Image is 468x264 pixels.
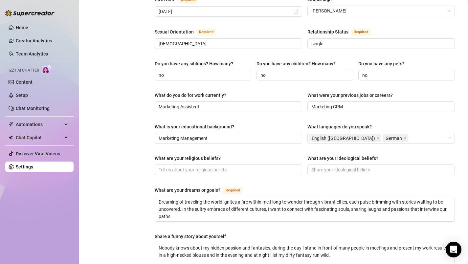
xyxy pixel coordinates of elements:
[16,79,33,85] a: Content
[307,92,393,99] div: What were your previous jobs or careers?
[196,29,216,36] span: Required
[307,28,378,36] label: Relationship Status
[307,155,383,162] label: What are your ideological beliefs?
[386,135,402,142] span: German
[16,25,28,30] a: Home
[410,134,411,142] input: What languages do you speak?
[307,28,348,35] div: Relationship Status
[9,135,13,140] img: Chat Copilot
[307,92,397,99] label: What were your previous jobs or careers?
[155,187,220,194] div: What are your dreams or goals?
[159,135,297,142] input: What is your educational background?
[16,93,28,98] a: Setup
[376,137,380,140] span: close
[16,51,48,56] a: Team Analytics
[307,123,372,130] div: What languages do you speak?
[16,132,62,143] span: Chat Copilot
[351,29,371,36] span: Required
[159,103,297,110] input: What do you do for work currently?
[159,8,292,15] input: Birth Date
[260,72,348,79] input: Do you have any children? How many?
[311,166,450,173] input: What are your ideological beliefs?
[256,60,336,67] div: Do you have any children? How many?
[155,28,194,35] div: Sexual Orientation
[223,187,243,194] span: Required
[256,60,340,67] label: Do you have any children? How many?
[16,151,60,156] a: Discover Viral Videos
[155,155,221,162] div: What are your religious beliefs?
[16,106,50,111] a: Chat Monitoring
[358,60,405,67] div: Do you have any pets?
[5,10,55,16] img: logo-BBDzfeDw.svg
[155,92,231,99] label: What do you do for work currently?
[16,35,68,46] a: Creator Analytics
[159,40,297,47] input: Sexual Orientation
[155,197,455,221] textarea: What are your dreams or goals?
[155,60,238,67] label: Do you have any siblings? How many?
[16,119,62,130] span: Automations
[159,72,246,79] input: Do you have any siblings? How many?
[311,103,450,110] input: What were your previous jobs or careers?
[9,67,39,74] span: Izzy AI Chatter
[362,72,450,79] input: Do you have any pets?
[155,60,233,67] div: Do you have any siblings? How many?
[155,28,223,36] label: Sexual Orientation
[155,123,239,130] label: What is your educational background?
[16,164,33,169] a: Settings
[155,92,226,99] div: What do you do for work currently?
[155,233,226,240] div: Share a funny story about yourself
[155,155,225,162] label: What are your religious beliefs?
[307,123,376,130] label: What languages do you speak?
[383,134,408,142] span: German
[42,65,52,74] img: AI Chatter
[311,6,451,16] span: Leo
[312,135,375,142] span: English ([GEOGRAPHIC_DATA])
[9,122,14,127] span: thunderbolt
[155,233,231,240] label: Share a funny story about yourself
[307,155,378,162] div: What are your ideological beliefs?
[358,60,409,67] label: Do you have any pets?
[446,242,461,257] div: Open Intercom Messenger
[309,134,381,142] span: English (UK)
[155,123,234,130] div: What is your educational background?
[155,186,250,194] label: What are your dreams or goals?
[311,40,450,47] input: Relationship Status
[403,137,407,140] span: close
[159,166,297,173] input: What are your religious beliefs?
